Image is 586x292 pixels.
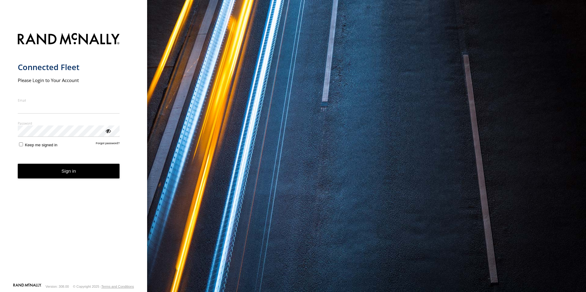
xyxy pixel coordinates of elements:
[46,285,69,288] div: Version: 308.00
[96,141,120,147] a: Forgot password?
[25,143,57,147] span: Keep me signed in
[19,142,23,146] input: Keep me signed in
[73,285,134,288] div: © Copyright 2025 -
[18,98,120,103] label: Email
[18,32,120,47] img: Rand McNally
[13,283,41,290] a: Visit our Website
[105,128,111,134] div: ViewPassword
[18,164,120,179] button: Sign in
[18,62,120,72] h1: Connected Fleet
[18,77,120,83] h2: Please Login to Your Account
[18,121,120,125] label: Password
[101,285,134,288] a: Terms and Conditions
[18,29,130,283] form: main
